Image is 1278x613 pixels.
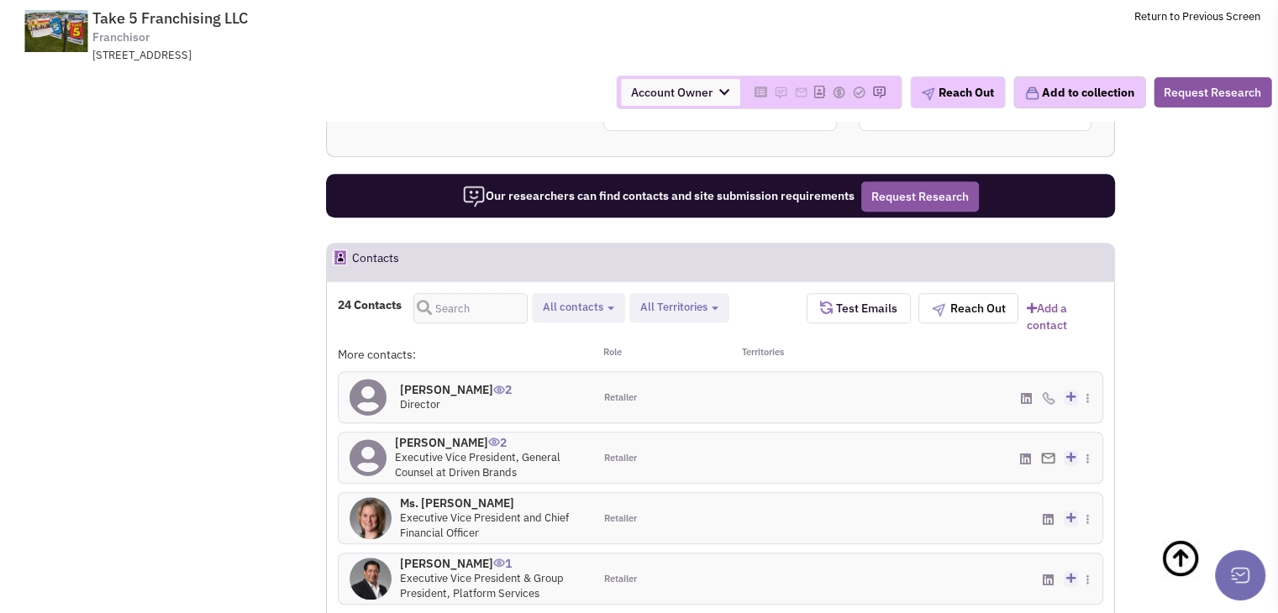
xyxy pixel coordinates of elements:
button: Reach Out [910,76,1005,108]
h4: [PERSON_NAME] [395,435,582,450]
img: icon-researcher-20.png [462,185,486,208]
button: All contacts [538,299,619,317]
span: All Territories [640,300,707,314]
img: sXluqzRgjEye-nart7nGHw.jpg [350,558,392,600]
button: All Territories [635,299,723,317]
span: Franchisor [92,29,150,46]
span: Retailer [603,391,636,405]
div: Role [592,346,720,363]
h4: 24 Contacts [338,297,402,312]
a: Return to Previous Screen [1134,9,1260,24]
button: Request Research [861,181,979,212]
img: Please add to your accounts [774,86,787,99]
input: Search [413,293,528,323]
img: plane.png [921,87,934,101]
span: Executive Vice President, General Counsel at Driven Brands [395,450,560,480]
img: Please add to your accounts [832,86,845,99]
span: 1 [493,543,512,571]
img: Please add to your accounts [872,86,886,99]
img: icon-phone.png [1042,391,1055,405]
button: Add to collection [1013,76,1145,108]
span: Take 5 Franchising LLC [92,8,248,28]
button: Request Research [1154,77,1271,107]
span: Account Owner [621,79,739,106]
img: icon-UserInteraction.png [493,385,505,394]
img: Email%20Icon.png [1041,453,1055,464]
span: 2 [493,369,512,397]
span: Director [400,397,440,411]
span: All contacts [543,300,603,314]
span: Test Emails [833,301,897,316]
img: icon-UserInteraction.png [488,437,500,446]
div: More contacts: [338,346,593,363]
span: Retailer [603,512,636,526]
img: icon-collection-lavender.png [1024,86,1039,101]
h4: [PERSON_NAME] [400,556,582,571]
span: 2 [488,422,507,450]
img: Please add to your accounts [852,86,865,99]
a: Add a contact [1027,300,1103,333]
h4: [PERSON_NAME] [400,382,512,397]
h2: Contacts [352,244,399,280]
button: Reach Out [918,293,1018,323]
h4: Ms. [PERSON_NAME] [400,495,582,511]
img: icon-UserInteraction.png [493,558,505,567]
img: 5j98_VY2q0imoEzHzQQJmA.jpg [350,497,392,539]
div: Territories [720,346,848,363]
span: Retailer [603,452,636,465]
div: [STREET_ADDRESS] [92,48,531,64]
span: Executive Vice President & Group President, Platform Services [400,571,564,601]
span: Our researchers can find contacts and site submission requirements [462,188,855,203]
img: Please add to your accounts [794,86,807,99]
span: Retailer [603,573,636,586]
img: plane.png [932,303,945,317]
button: Test Emails [807,293,911,323]
span: Executive Vice President and Chief Financial Officer [400,511,569,541]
